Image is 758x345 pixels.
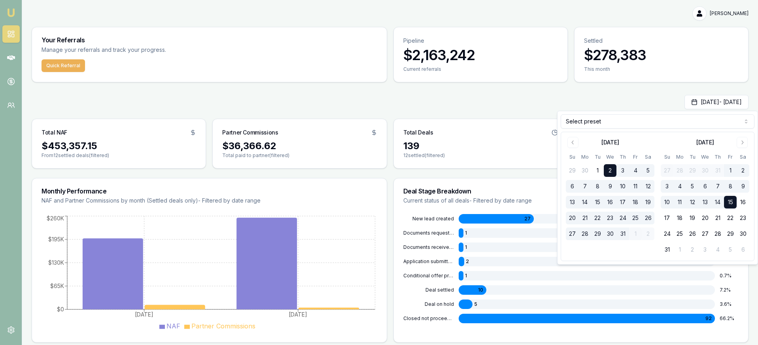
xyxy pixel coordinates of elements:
button: 3 [699,243,711,256]
button: 30 [699,164,711,177]
button: 1 [724,164,737,177]
span: 92 [705,315,712,322]
button: 27 [661,164,673,177]
button: 2 [686,243,699,256]
tspan: $130K [48,259,64,266]
button: 4 [673,180,686,193]
div: 66.2 % [720,315,739,322]
div: $453,357.15 [42,140,196,152]
h3: Monthly Performance [42,188,377,194]
div: CONDITIONAL OFFER PROVIDED TO CLIENT [403,273,454,279]
span: Partner Commissions [191,322,255,330]
button: 29 [591,227,604,240]
div: NEW LEAD CREATED [403,216,454,222]
button: 24 [661,227,673,240]
tspan: $65K [50,282,64,289]
button: 5 [642,164,654,177]
button: 21 [711,212,724,224]
button: Go to next month [737,137,748,148]
button: 19 [686,212,699,224]
th: Saturday [642,153,654,161]
button: 28 [673,164,686,177]
button: 17 [616,196,629,209]
button: 6 [566,180,578,193]
button: 28 [711,227,724,240]
button: 15 [724,196,737,209]
button: 6 [737,243,749,256]
button: 20 [699,212,711,224]
tspan: [DATE] [135,311,153,318]
button: 30 [737,227,749,240]
button: 30 [578,164,591,177]
button: 16 [604,196,616,209]
th: Saturday [737,153,749,161]
th: Tuesday [686,153,699,161]
tspan: [DATE] [289,311,307,318]
th: Thursday [711,153,724,161]
span: 5 [474,301,477,307]
div: DOCUMENTS REQUESTED FROM CLIENT [403,230,454,236]
button: 4 [711,243,724,256]
button: 10 [661,196,673,209]
button: 1 [629,227,642,240]
button: 19 [642,196,654,209]
button: 11 [629,180,642,193]
h3: Partner Commissions [222,129,278,136]
button: 1 [673,243,686,256]
th: Monday [578,153,591,161]
button: Go to previous month [567,137,578,148]
button: 3 [661,180,673,193]
button: 1 [591,164,604,177]
button: 18 [673,212,686,224]
span: 1 [465,230,467,236]
button: 29 [724,227,737,240]
button: 3 [616,164,629,177]
button: 2 [737,164,749,177]
th: Friday [629,153,642,161]
h3: Your Referrals [42,37,377,43]
button: 29 [566,164,578,177]
tspan: $195K [48,236,64,243]
button: 26 [686,227,699,240]
th: Friday [724,153,737,161]
button: 27 [699,227,711,240]
div: CLOSED NOT PROCEEDING [403,315,454,322]
th: Sunday [661,153,673,161]
p: Manage your referrals and track your progress. [42,45,244,55]
button: 4 [629,164,642,177]
button: 26 [642,212,654,224]
button: 12 [642,180,654,193]
p: NAF and Partner Commissions by month (Settled deals only) - Filtered by date range [42,197,377,205]
button: 25 [673,227,686,240]
button: 24 [616,212,629,224]
button: 25 [629,212,642,224]
p: Total paid to partner (filtered) [222,152,377,159]
button: [DATE]- [DATE] [684,95,749,109]
button: 22 [724,212,737,224]
button: Quick Referral [42,59,85,72]
button: 9 [604,180,616,193]
button: 20 [566,212,578,224]
div: 0.7 % [720,273,739,279]
th: Wednesday [604,153,616,161]
div: $36,366.62 [222,140,377,152]
button: 29 [686,164,699,177]
button: 8 [724,180,737,193]
button: 9 [737,180,749,193]
div: APPLICATION SUBMITTED TO LENDER [403,258,454,265]
span: 10 [478,287,483,293]
h3: $2,163,242 [403,47,558,63]
span: 2 [466,258,469,265]
div: DEAL ON HOLD [403,301,454,307]
span: 1 [465,244,467,250]
th: Wednesday [699,153,711,161]
button: 18 [629,196,642,209]
p: Settled [584,37,739,45]
div: [DATE] [696,138,714,146]
button: 11 [673,196,686,209]
button: 14 [711,196,724,209]
th: Thursday [616,153,629,161]
button: 14 [578,196,591,209]
span: 27 [524,216,531,222]
button: 8 [591,180,604,193]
